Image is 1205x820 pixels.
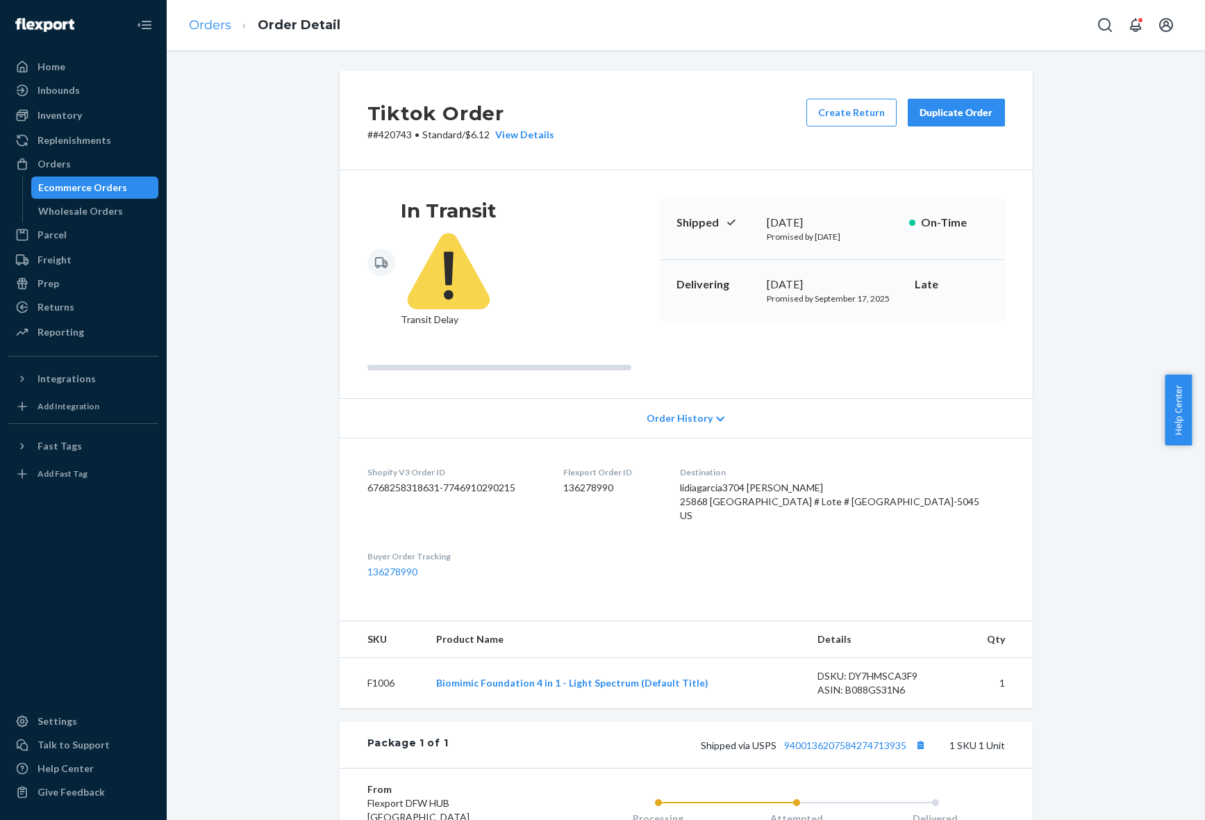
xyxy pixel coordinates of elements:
div: Add Integration [38,400,99,412]
button: Open notifications [1122,11,1149,39]
div: 1 SKU 1 Unit [448,736,1004,754]
div: DSKU: DY7HMSCA3F9 [817,669,948,683]
dt: From [367,782,533,796]
dt: Buyer Order Tracking [367,550,541,562]
a: Freight [8,249,158,271]
a: 9400136207584274713935 [784,739,906,751]
div: Parcel [38,228,67,242]
a: Biomimic Foundation 4 in 1 - Light Spectrum (Default Title) [436,677,708,689]
span: Transit Delay [401,223,497,325]
div: Freight [38,253,72,267]
ol: breadcrumbs [178,5,351,46]
button: Give Feedback [8,781,158,803]
a: Wholesale Orders [31,200,159,222]
span: Standard [422,129,462,140]
a: Orders [8,153,158,175]
p: Late [915,277,988,293]
dt: Destination [680,466,1005,478]
div: Talk to Support [38,738,110,752]
button: Duplicate Order [908,99,1005,126]
dt: Shopify V3 Order ID [367,466,541,478]
a: Talk to Support [8,734,158,756]
span: • [415,129,419,140]
a: Parcel [8,224,158,246]
a: Orders [189,17,231,33]
div: Ecommerce Orders [38,181,127,195]
p: Promised by September 17, 2025 [767,293,898,304]
button: Fast Tags [8,435,158,457]
h3: In Transit [401,198,497,223]
div: Integrations [38,372,96,386]
div: Replenishments [38,133,111,147]
p: Promised by [DATE] [767,231,898,243]
dd: 6768258318631-7746910290215 [367,481,541,495]
div: Fast Tags [38,439,82,453]
a: Prep [8,272,158,295]
dt: Flexport Order ID [563,466,658,478]
h2: Tiktok Order [367,99,554,128]
a: Order Detail [258,17,340,33]
a: Home [8,56,158,78]
button: Close Navigation [131,11,158,39]
button: Integrations [8,368,158,390]
span: Order History [647,411,713,425]
span: Shipped via USPS [701,739,930,751]
th: SKU [340,621,425,658]
dd: 136278990 [563,481,658,495]
a: Settings [8,710,158,732]
p: Delivering [676,277,756,293]
a: Inbounds [8,79,158,101]
div: Duplicate Order [920,106,993,120]
td: 1 [958,658,1032,709]
div: Help Center [38,762,94,776]
div: Prep [38,277,59,290]
button: Help Center [1165,375,1192,445]
a: Ecommerce Orders [31,177,159,199]
a: Add Integration [8,395,158,418]
a: Inventory [8,104,158,126]
img: Flexport logo [15,18,74,32]
div: Home [38,60,65,74]
p: # #420743 / $6.12 [367,128,554,142]
div: Inventory [38,108,82,122]
div: Inbounds [38,83,80,97]
a: Replenishments [8,129,158,151]
a: Returns [8,296,158,318]
th: Product Name [425,621,806,658]
th: Details [806,621,959,658]
div: ASIN: B088GS31N6 [817,683,948,697]
div: Package 1 of 1 [367,736,449,754]
div: [DATE] [767,215,898,231]
button: Create Return [806,99,897,126]
div: Settings [38,714,77,728]
a: Help Center [8,757,158,780]
p: Shipped [676,215,756,231]
button: Open Search Box [1091,11,1119,39]
a: 136278990 [367,566,417,577]
div: Reporting [38,325,84,339]
button: Copy tracking number [912,736,930,754]
div: Wholesale Orders [38,204,123,218]
p: On-Time [921,215,988,231]
div: Give Feedback [38,785,105,799]
span: lidiagarcia3704 [PERSON_NAME] 25868 [GEOGRAPHIC_DATA] # Lote # [GEOGRAPHIC_DATA]-5045 US [680,482,979,521]
button: Open account menu [1152,11,1180,39]
div: Returns [38,300,74,314]
a: Reporting [8,321,158,343]
button: View Details [490,128,554,142]
div: Orders [38,157,71,171]
div: [DATE] [767,277,898,293]
a: Add Fast Tag [8,463,158,485]
td: F1006 [340,658,425,709]
th: Qty [958,621,1032,658]
div: Add Fast Tag [38,468,88,479]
